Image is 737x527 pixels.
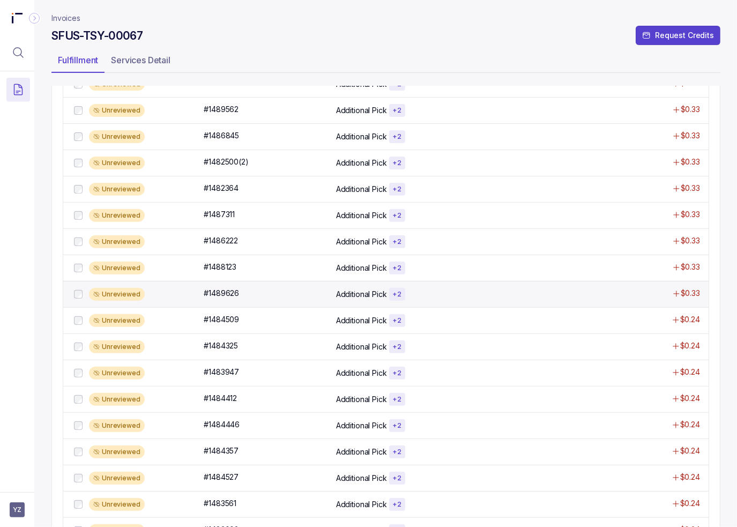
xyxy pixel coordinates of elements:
a: Invoices [51,13,80,24]
p: #1484527 [204,472,239,483]
div: Unreviewed [89,314,145,327]
input: checkbox-checkbox [74,264,83,272]
p: $0.24 [680,314,700,325]
p: + 2 [392,106,402,115]
p: #1482364 [204,183,239,194]
p: Additional Pick [336,105,387,116]
p: Additional Pick [336,447,387,457]
p: Additional Pick [336,158,387,168]
input: checkbox-checkbox [74,500,83,509]
p: $0.33 [681,209,700,220]
h4: SFUS-TSY-00067 [51,28,143,43]
p: Additional Pick [336,289,387,300]
p: #1482500(2) [204,157,248,167]
p: $0.33 [681,157,700,167]
input: checkbox-checkbox [74,106,83,115]
button: Request Credits [636,26,720,45]
li: Tab Fulfillment [51,51,105,73]
div: Unreviewed [89,130,145,143]
p: $0.24 [680,446,700,456]
p: #1487311 [204,209,235,220]
p: #1484325 [204,340,238,351]
p: + 2 [392,132,402,141]
p: Additional Pick [336,368,387,378]
p: $0.24 [680,472,700,483]
input: checkbox-checkbox [74,290,83,299]
div: Unreviewed [89,104,145,117]
div: Unreviewed [89,498,145,511]
p: $0.24 [680,367,700,377]
p: + 2 [392,316,402,325]
input: checkbox-checkbox [74,211,83,220]
p: #1489562 [204,104,239,115]
p: $0.24 [680,340,700,351]
p: Additional Pick [336,236,387,247]
p: $0.24 [680,498,700,509]
div: Unreviewed [89,157,145,169]
div: Collapse Icon [28,12,41,25]
div: Unreviewed [89,472,145,485]
p: Additional Pick [336,210,387,221]
p: Additional Pick [336,394,387,405]
ul: Tab Group [51,51,720,73]
p: + 2 [392,185,402,194]
div: Unreviewed [89,393,145,406]
input: checkbox-checkbox [74,185,83,194]
p: + 2 [392,369,402,377]
div: Unreviewed [89,367,145,380]
input: checkbox-checkbox [74,421,83,430]
input: checkbox-checkbox [74,159,83,167]
div: Unreviewed [89,262,145,274]
p: #1486222 [204,235,238,246]
p: #1486845 [204,130,239,141]
p: $0.24 [680,393,700,404]
p: $0.33 [681,130,700,141]
p: Additional Pick [336,131,387,142]
div: Unreviewed [89,209,145,222]
p: #1483561 [204,498,236,509]
div: Unreviewed [89,340,145,353]
button: User initials [10,502,25,517]
nav: breadcrumb [51,13,80,24]
p: Additional Pick [336,473,387,484]
p: Additional Pick [336,420,387,431]
input: checkbox-checkbox [74,343,83,351]
p: #1483947 [204,367,239,377]
p: $0.33 [681,288,700,299]
button: Menu Icon Button MagnifyingGlassIcon [6,41,30,64]
p: $0.33 [681,104,700,115]
div: Unreviewed [89,446,145,458]
p: #1484509 [204,314,239,325]
p: Additional Pick [336,263,387,273]
p: #1484357 [204,446,239,456]
p: $0.24 [680,419,700,430]
p: #1484446 [204,419,240,430]
input: checkbox-checkbox [74,395,83,404]
p: #1489626 [204,288,239,299]
p: Additional Pick [336,342,387,352]
p: + 2 [392,264,402,272]
p: #1488123 [204,262,236,272]
p: + 2 [392,421,402,430]
p: + 2 [392,211,402,220]
p: Services Detail [111,54,170,66]
p: #1484412 [204,393,237,404]
p: + 2 [392,237,402,246]
p: $0.33 [681,262,700,272]
p: Additional Pick [336,184,387,195]
li: Tab Services Detail [105,51,177,73]
div: Unreviewed [89,235,145,248]
p: Additional Pick [336,315,387,326]
p: $0.33 [681,183,700,194]
p: + 2 [392,343,402,351]
input: checkbox-checkbox [74,316,83,325]
p: Additional Pick [336,499,387,510]
p: Request Credits [655,30,714,41]
button: Menu Icon Button DocumentTextIcon [6,78,30,101]
input: checkbox-checkbox [74,369,83,377]
div: Unreviewed [89,419,145,432]
input: checkbox-checkbox [74,474,83,483]
div: Unreviewed [89,288,145,301]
